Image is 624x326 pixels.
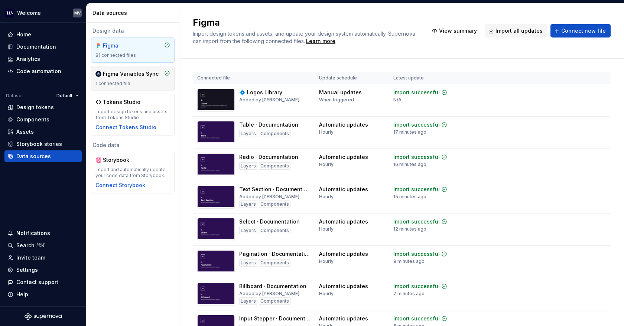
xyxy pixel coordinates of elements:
div: 9 minutes ago [393,258,425,264]
div: Import design tokens and assets from Tokens Studio [95,109,170,121]
div: Hourly [319,162,334,167]
div: Added by [PERSON_NAME] [239,194,299,200]
span: Connect new file [561,27,606,35]
div: Notifications [16,229,50,237]
div: Automatic updates [319,315,368,322]
div: Hourly [319,226,334,232]
button: WelcomeMV [1,5,85,21]
h2: Figma [193,17,419,29]
a: Settings [4,264,82,276]
div: Import successful [393,153,440,161]
button: Connect Storybook [95,182,145,189]
a: Analytics [4,53,82,65]
div: Import successful [393,186,440,193]
div: Radio · Documentation [239,153,298,161]
span: . [305,39,337,44]
div: 12 minutes ago [393,226,426,232]
div: 15 minutes ago [393,194,426,200]
div: Select · Documentation [239,218,300,225]
div: 17 minutes ago [393,129,426,135]
button: Notifications [4,227,82,239]
div: Table · Documentation [239,121,298,128]
span: View summary [439,27,477,35]
div: Invite team [16,254,45,261]
div: Design tokens [16,104,54,111]
div: Figma [103,42,139,49]
button: Connect Tokens Studio [95,124,156,131]
div: 7 minutes ago [393,291,425,297]
button: Import all updates [485,24,547,38]
div: Layers [239,162,257,170]
div: Tokens Studio [103,98,140,106]
div: Automatic updates [319,250,368,258]
div: Components [16,116,49,123]
div: Import successful [393,283,440,290]
div: Layers [239,201,257,208]
div: Hourly [319,258,334,264]
div: Code data [91,141,175,149]
div: 1 connected file [95,81,170,87]
div: Components [259,297,290,305]
div: Layers [239,227,257,234]
div: Added by [PERSON_NAME] [239,97,299,103]
th: Connected file [193,72,315,84]
div: N/A [393,97,402,103]
div: Design data [91,27,175,35]
span: Import all updates [495,27,543,35]
a: Figma81 connected files [91,38,175,63]
div: Analytics [16,55,40,63]
div: Import successful [393,121,440,128]
div: Search ⌘K [16,242,45,249]
div: Hourly [319,291,334,297]
div: Code automation [16,68,61,75]
div: Manual updates [319,89,362,96]
div: 16 minutes ago [393,162,426,167]
a: Design tokens [4,101,82,113]
div: Components [259,259,290,267]
div: Layers [239,297,257,305]
div: Data sources [16,153,51,160]
div: Automatic updates [319,153,368,161]
div: Import successful [393,250,440,258]
div: Automatic updates [319,283,368,290]
svg: Supernova Logo [25,313,62,320]
a: Code automation [4,65,82,77]
div: Components [259,227,290,234]
div: Input Stepper · Documentation [239,315,310,322]
span: Default [56,93,72,99]
div: 💠 Logos Library [239,89,282,96]
a: Home [4,29,82,40]
div: Automatic updates [319,218,368,225]
div: Settings [16,266,38,274]
div: Layers [239,130,257,137]
button: Search ⌘K [4,239,82,251]
div: Automatic updates [319,121,368,128]
div: Help [16,291,28,298]
div: MV [74,10,81,16]
th: Latest update [389,72,466,84]
a: StorybookImport and automatically update your code data from Storybook.Connect Storybook [91,152,175,193]
div: Import successful [393,89,440,96]
div: Dataset [6,93,23,99]
div: 81 connected files [95,52,170,58]
a: Invite team [4,252,82,264]
img: 605a6a57-6d48-4b1b-b82b-b0bc8b12f237.png [5,9,14,17]
div: Import successful [393,218,440,225]
button: View summary [428,24,482,38]
div: Contact support [16,278,58,286]
div: Figma Variables Sync [103,70,159,78]
a: Storybook stories [4,138,82,150]
div: Components [259,130,290,137]
div: Layers [239,259,257,267]
div: Documentation [16,43,56,50]
div: Assets [16,128,34,136]
div: Storybook [103,156,139,164]
div: Billboard · Documentation [239,283,306,290]
div: Components [259,201,290,208]
span: Import design tokens and assets, and update your design system automatically. Supernova can impor... [193,30,417,44]
div: Welcome [17,9,41,17]
button: Connect new file [550,24,611,38]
